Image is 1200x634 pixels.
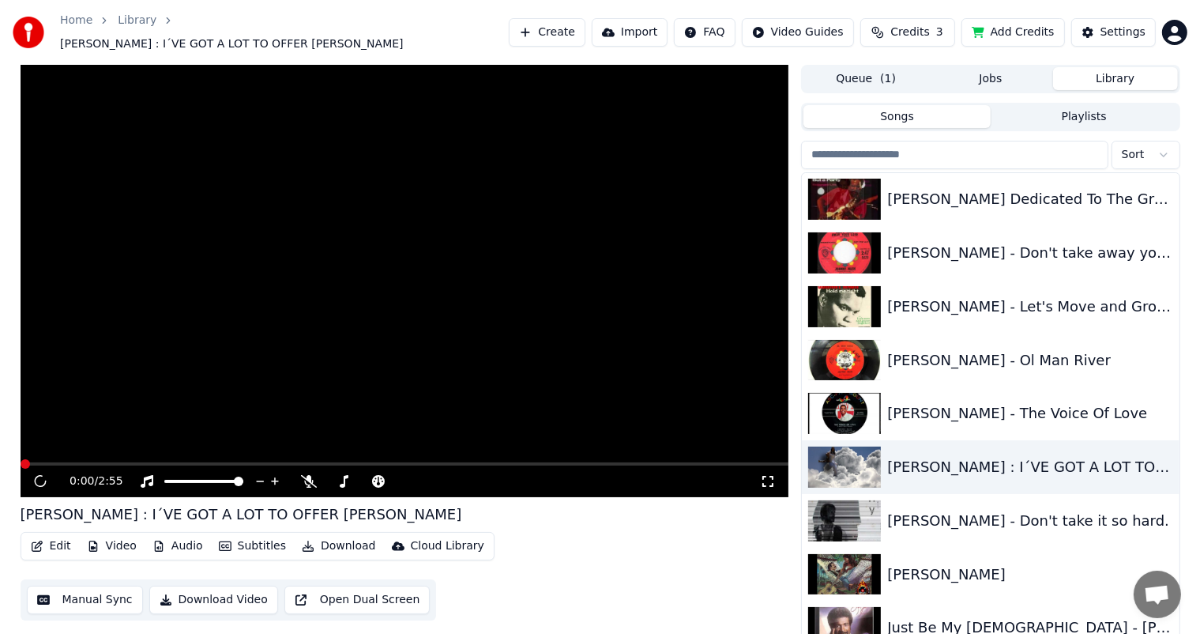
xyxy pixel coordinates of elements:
[295,535,382,557] button: Download
[742,18,854,47] button: Video Guides
[24,535,77,557] button: Edit
[887,510,1172,532] div: [PERSON_NAME] - Don't take it so hard.
[509,18,585,47] button: Create
[887,564,1172,586] div: [PERSON_NAME]
[60,13,92,28] a: Home
[887,296,1172,318] div: [PERSON_NAME] - Let's Move and Groove
[890,25,929,40] span: Credits
[936,25,943,40] span: 3
[70,474,94,489] span: 0:00
[27,586,143,614] button: Manual Sync
[13,17,44,48] img: youka
[928,67,1053,90] button: Jobs
[118,13,156,28] a: Library
[1053,67,1178,90] button: Library
[887,349,1172,372] div: [PERSON_NAME] - Ol Man River
[1100,25,1145,40] div: Settings
[98,474,122,489] span: 2:55
[146,535,209,557] button: Audio
[149,586,278,614] button: Download Video
[880,71,896,87] span: ( 1 )
[21,504,462,526] div: [PERSON_NAME] : I´VE GOT A LOT TO OFFER [PERSON_NAME]
[991,105,1178,128] button: Playlists
[803,105,991,128] button: Songs
[81,535,143,557] button: Video
[674,18,735,47] button: FAQ
[411,538,484,554] div: Cloud Library
[213,535,292,557] button: Subtitles
[887,242,1172,264] div: [PERSON_NAME] - Don't take away your love
[60,36,404,52] span: [PERSON_NAME] : I´VE GOT A LOT TO OFFER [PERSON_NAME]
[70,474,107,489] div: /
[961,18,1065,47] button: Add Credits
[887,188,1172,210] div: [PERSON_NAME] Dedicated To The Greatest
[1134,571,1181,618] div: Open de chat
[60,13,509,52] nav: breadcrumb
[1122,147,1145,163] span: Sort
[860,18,955,47] button: Credits3
[1071,18,1156,47] button: Settings
[887,456,1172,478] div: [PERSON_NAME] : I´VE GOT A LOT TO OFFER [PERSON_NAME]
[803,67,928,90] button: Queue
[284,586,431,614] button: Open Dual Screen
[592,18,668,47] button: Import
[887,402,1172,425] div: [PERSON_NAME] - The Voice Of Love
